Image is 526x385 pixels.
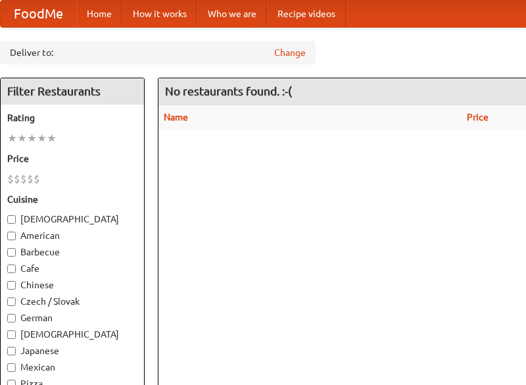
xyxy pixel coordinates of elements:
[1,1,76,27] a: FoodMe
[7,262,137,275] label: Cafe
[267,1,346,27] a: Recipe videos
[122,1,197,27] a: How it works
[7,215,16,224] input: [DEMOGRAPHIC_DATA]
[7,295,137,308] label: Czech / Slovak
[7,347,16,355] input: Japanese
[37,131,47,145] li: ★
[7,281,16,290] input: Chinese
[7,229,137,242] label: American
[7,172,14,186] li: $
[7,361,137,374] label: Mexican
[7,248,16,257] input: Barbecue
[7,193,137,206] h5: Cuisine
[7,278,137,292] label: Chinese
[165,85,292,97] ng-pluralize: No restaurants found. :-(
[7,111,137,124] h5: Rating
[20,172,27,186] li: $
[7,314,16,322] input: German
[7,213,137,226] label: [DEMOGRAPHIC_DATA]
[1,78,144,105] h4: Filter Restaurants
[467,112,489,122] a: Price
[197,1,267,27] a: Who we are
[7,245,137,259] label: Barbecue
[17,131,27,145] li: ★
[7,344,137,357] label: Japanese
[7,330,16,339] input: [DEMOGRAPHIC_DATA]
[7,265,16,273] input: Cafe
[164,112,188,122] a: Name
[7,363,16,372] input: Mexican
[7,297,16,306] input: Czech / Slovak
[14,172,20,186] li: $
[34,172,40,186] li: $
[7,311,137,324] label: German
[27,131,37,145] li: ★
[7,232,16,240] input: American
[76,1,122,27] a: Home
[7,131,17,145] li: ★
[27,172,34,186] li: $
[274,46,306,59] a: Change
[47,131,57,145] li: ★
[7,152,137,165] h5: Price
[7,328,137,341] label: [DEMOGRAPHIC_DATA]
